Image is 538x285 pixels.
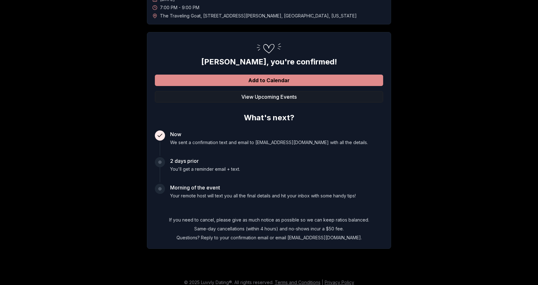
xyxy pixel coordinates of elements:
[155,57,383,67] h2: [PERSON_NAME] , you're confirmed!
[170,184,356,191] h3: Morning of the event
[155,91,383,103] button: View Upcoming Events
[253,40,285,57] img: Confirmation Step
[155,226,383,232] p: Same-day cancellations (within 4 hours) and no-shows incur a $50 fee.
[170,166,240,172] p: You'll get a reminder email + text.
[170,193,356,199] p: Your remote host will text you all the final details and hit your inbox with some handy tips!
[160,13,357,19] span: The Traveling Goat , [STREET_ADDRESS][PERSON_NAME] , [GEOGRAPHIC_DATA] , [US_STATE]
[325,280,354,285] a: Privacy Policy
[170,157,240,165] h3: 2 days prior
[160,4,199,11] span: 7:00 PM - 9:00 PM
[155,235,383,241] p: Questions? Reply to your confirmation email or email [EMAIL_ADDRESS][DOMAIN_NAME].
[170,139,368,146] p: We sent a confirmation text and email to [EMAIL_ADDRESS][DOMAIN_NAME] with all the details.
[275,280,321,285] a: Terms and Conditions
[155,110,383,123] h2: What's next?
[155,217,383,223] p: If you need to cancel, please give as much notice as possible so we can keep ratios balanced.
[170,130,368,138] h3: Now
[322,280,323,285] span: |
[155,75,383,86] button: Add to Calendar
